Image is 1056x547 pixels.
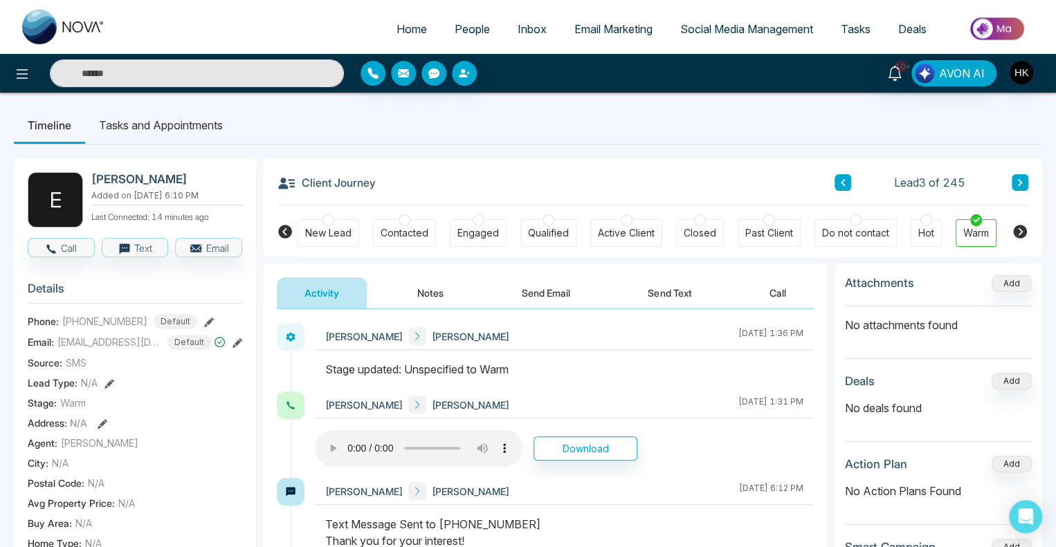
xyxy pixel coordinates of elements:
div: Contacted [381,226,428,240]
span: Tasks [841,22,871,36]
button: Notes [390,277,471,308]
h2: [PERSON_NAME] [91,172,237,186]
span: [PERSON_NAME] [432,484,509,499]
span: 10+ [895,60,907,73]
button: Send Email [494,277,598,308]
div: [DATE] 1:36 PM [738,327,803,345]
button: Text [102,238,169,257]
span: [PERSON_NAME] [432,329,509,344]
span: Buy Area : [28,516,72,530]
button: Call [742,277,814,308]
span: City : [28,456,48,470]
h3: Deals [845,374,875,388]
span: Phone: [28,314,59,328]
span: AVON AI [939,65,985,82]
img: Nova CRM Logo [22,10,105,44]
div: Qualified [528,226,569,240]
span: Deals [898,22,927,36]
a: People [441,16,504,42]
span: [PERSON_NAME] [432,398,509,412]
div: Active Client [598,226,655,240]
div: E [28,172,83,228]
span: Default [167,335,211,350]
span: Email: [28,335,54,349]
li: Tasks and Appointments [85,106,237,144]
span: Lead 3 of 245 [894,174,965,191]
span: N/A [88,476,104,490]
button: AVON AI [911,60,996,86]
span: [EMAIL_ADDRESS][DOMAIN_NAME] [57,335,161,349]
a: Tasks [827,16,884,42]
img: Market-place.gif [947,13,1048,44]
h3: Details [28,281,242,303]
span: Add [992,277,1032,288]
span: Postal Code : [28,476,84,490]
span: [PHONE_NUMBER] [62,314,147,328]
span: SMS [66,355,87,370]
span: Warm [60,396,86,410]
span: Agent: [28,436,57,450]
p: Added on [DATE] 6:10 PM [91,189,242,202]
h3: Attachments [845,276,914,290]
span: [PERSON_NAME] [325,329,403,344]
span: Source: [28,355,62,370]
a: Email Marketing [561,16,666,42]
span: People [455,22,490,36]
img: Lead Flow [915,64,934,83]
a: 10+ [878,60,911,84]
div: Closed [684,226,716,240]
p: No attachments found [845,306,1032,333]
span: [PERSON_NAME] [325,398,403,412]
a: Inbox [504,16,561,42]
span: Home [397,22,427,36]
p: No Action Plans Found [845,483,1032,499]
span: Avg Property Price : [28,496,115,510]
button: Add [992,456,1032,472]
a: Deals [884,16,940,42]
button: Activity [277,277,367,308]
button: Add [992,275,1032,292]
span: Default [154,314,197,329]
div: Do not contact [822,226,889,240]
h3: Client Journey [277,172,376,193]
p: Last Connected: 14 minutes ago [91,208,242,223]
span: Address: [28,416,87,430]
div: Engaged [457,226,499,240]
li: Timeline [14,106,85,144]
span: Email Marketing [574,22,653,36]
a: Social Media Management [666,16,827,42]
div: [DATE] 1:31 PM [738,396,803,414]
button: Download [534,436,637,461]
span: [PERSON_NAME] [61,436,138,450]
button: Add [992,373,1032,389]
span: [PERSON_NAME] [325,484,403,499]
div: New Lead [305,226,352,240]
span: N/A [52,456,69,470]
div: [DATE] 6:12 PM [739,482,803,500]
button: Call [28,238,95,257]
span: Stage: [28,396,57,410]
div: Open Intercom Messenger [1009,500,1042,533]
span: N/A [75,516,92,530]
span: N/A [70,417,87,429]
a: Home [383,16,441,42]
button: Email [175,238,242,257]
div: Warm [963,226,989,240]
div: Hot [918,226,934,240]
span: N/A [81,376,98,390]
span: Lead Type: [28,376,78,390]
div: Past Client [745,226,793,240]
span: Inbox [518,22,547,36]
span: Social Media Management [680,22,813,36]
span: N/A [118,496,135,510]
h3: Action Plan [845,457,907,471]
img: User Avatar [1010,61,1033,84]
button: Send Text [620,277,719,308]
p: No deals found [845,400,1032,416]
